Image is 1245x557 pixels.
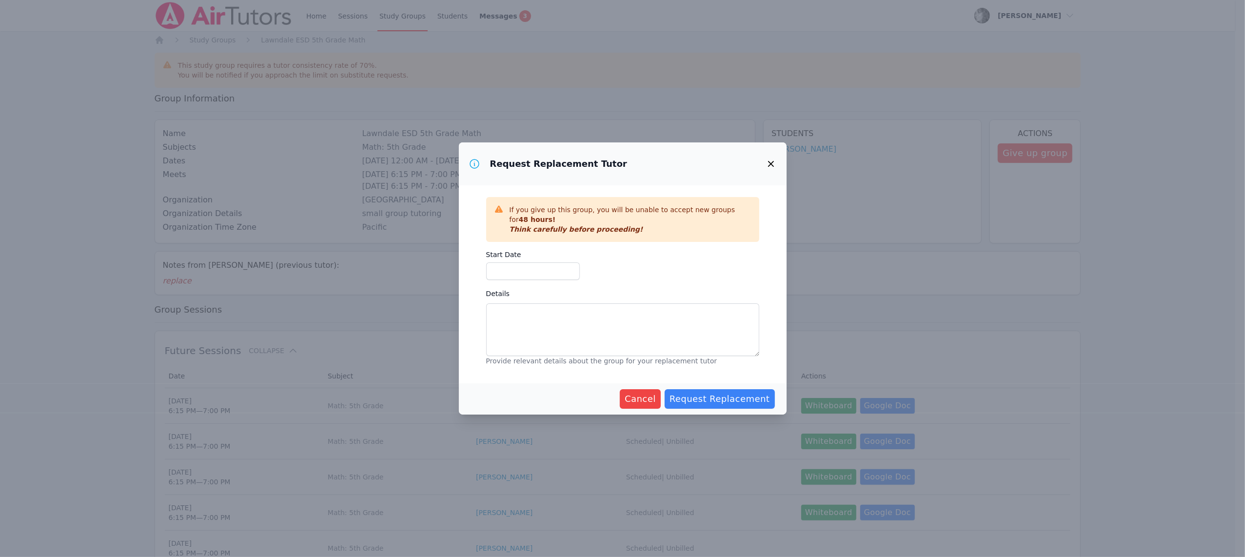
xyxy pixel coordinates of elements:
span: Request Replacement [670,392,770,406]
p: Think carefully before proceeding! [510,224,751,234]
h3: Request Replacement Tutor [490,158,627,170]
button: Cancel [620,389,661,409]
p: If you give up this group, you will be unable to accept new groups for [510,205,751,224]
label: Details [486,288,759,299]
p: Provide relevant details about the group for your replacement tutor [486,356,759,366]
button: Request Replacement [665,389,775,409]
span: 48 hours! [519,216,556,223]
label: Start Date [486,246,580,260]
span: Cancel [625,392,656,406]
